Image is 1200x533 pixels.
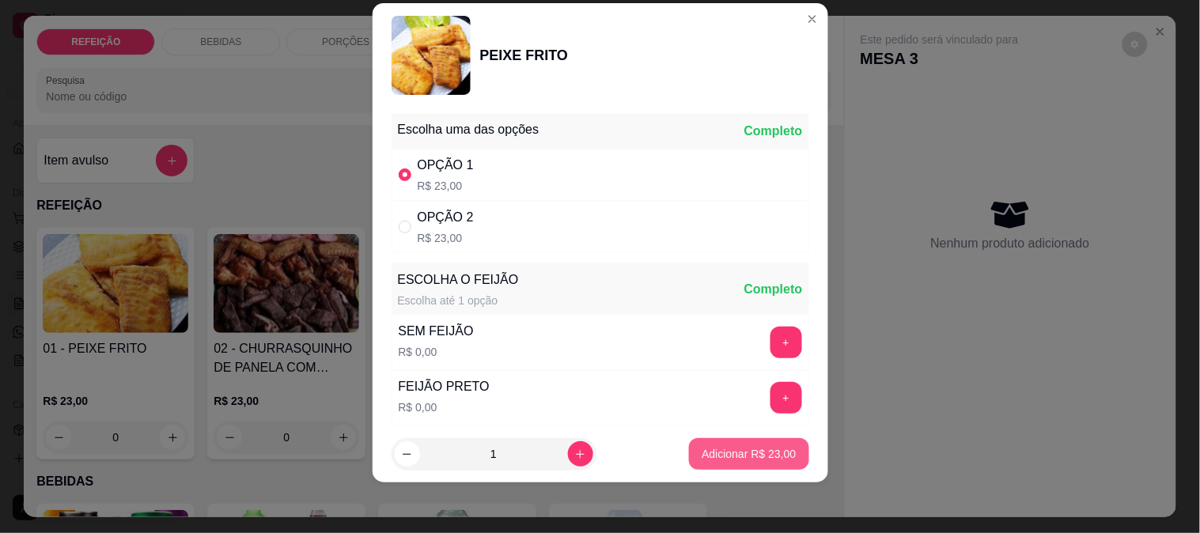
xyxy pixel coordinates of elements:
button: decrease-product-quantity [395,441,420,467]
p: R$ 0,00 [399,399,490,415]
button: add [770,327,802,358]
div: Completo [744,280,803,299]
button: Adicionar R$ 23,00 [689,438,808,470]
p: R$ 23,00 [418,178,474,194]
img: product-image [392,16,471,95]
div: Escolha até 1 opção [398,293,519,308]
div: Completo [744,122,803,141]
div: Escolha uma das opções [398,120,539,139]
div: SEM FEIJÃO [399,322,474,341]
p: R$ 0,00 [399,344,474,360]
div: ESCOLHA O FEIJÃO [398,270,519,289]
p: Adicionar R$ 23,00 [702,446,796,462]
button: increase-product-quantity [568,441,593,467]
div: OPÇÃO 1 [418,156,474,175]
div: PEIXE FRITO [480,44,569,66]
button: add [770,382,802,414]
p: R$ 23,00 [418,230,474,246]
div: FEIJÃO PRETO [399,377,490,396]
div: OPÇÃO 2 [418,208,474,227]
button: Close [800,6,825,32]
